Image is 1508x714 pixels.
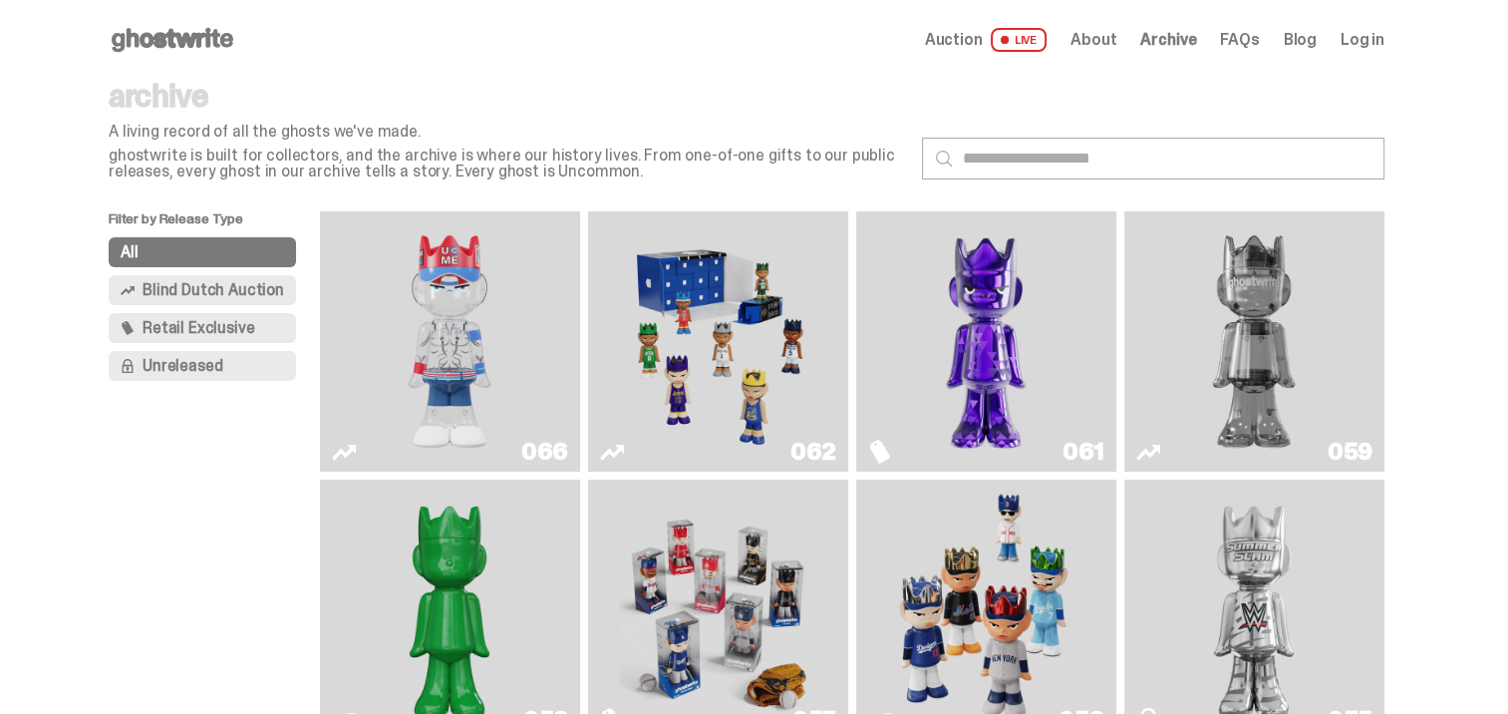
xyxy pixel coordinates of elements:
[352,219,547,464] img: You Can't See Me
[888,219,1083,464] img: Fantasy
[143,358,222,374] span: Unreleased
[143,282,284,298] span: Blind Dutch Auction
[332,219,568,464] a: You Can't See Me
[109,351,296,381] button: Unreleased
[1328,440,1372,464] div: 059
[1062,440,1104,464] div: 061
[121,244,139,260] span: All
[109,313,296,343] button: Retail Exclusive
[1341,32,1384,48] a: Log in
[109,275,296,305] button: Blind Dutch Auction
[109,148,906,179] p: ghostwrite is built for collectors, and the archive is where our history lives. From one-of-one g...
[868,219,1104,464] a: Fantasy
[991,28,1048,52] span: LIVE
[109,211,320,237] p: Filter by Release Type
[925,28,1047,52] a: Auction LIVE
[109,124,906,140] p: A living record of all the ghosts we've made.
[109,80,906,112] p: archive
[600,219,836,464] a: Game Face (2025)
[109,237,296,267] button: All
[620,219,815,464] img: Game Face (2025)
[1136,219,1372,464] a: Two
[1070,32,1116,48] a: About
[1220,32,1259,48] a: FAQs
[790,440,836,464] div: 062
[143,320,254,336] span: Retail Exclusive
[925,32,983,48] span: Auction
[1140,32,1196,48] a: Archive
[1284,32,1317,48] a: Blog
[521,440,568,464] div: 066
[1156,219,1352,464] img: Two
